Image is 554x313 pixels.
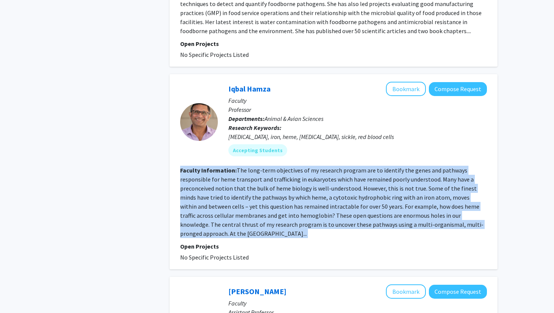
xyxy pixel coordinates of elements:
[6,279,32,307] iframe: Chat
[228,299,487,308] p: Faculty
[386,82,426,96] button: Add Iqbal Hamza to Bookmarks
[228,96,487,105] p: Faculty
[180,253,249,261] span: No Specific Projects Listed
[228,287,286,296] a: [PERSON_NAME]
[180,242,487,251] p: Open Projects
[180,166,484,237] fg-read-more: The long-term objectives of my research program are to identify the genes and pathways responsibl...
[265,115,323,122] span: Animal & Avian Sciences
[228,84,271,93] a: Iqbal Hamza
[228,105,487,114] p: Professor
[429,82,487,96] button: Compose Request to Iqbal Hamza
[228,144,287,156] mat-chip: Accepting Students
[180,166,237,174] b: Faculty Information:
[180,39,487,48] p: Open Projects
[180,51,249,58] span: No Specific Projects Listed
[228,132,487,141] div: [MEDICAL_DATA], iron, heme, [MEDICAL_DATA], sickle, red blood cells
[386,284,426,299] button: Add Nate Apathy to Bookmarks
[228,124,282,131] b: Research Keywords:
[228,115,265,122] b: Departments:
[429,285,487,299] button: Compose Request to Nate Apathy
